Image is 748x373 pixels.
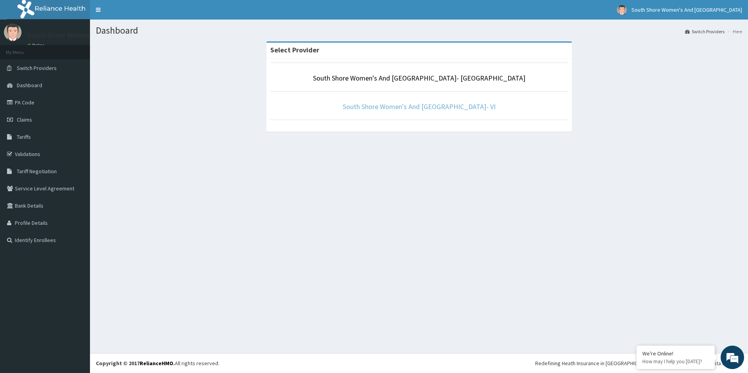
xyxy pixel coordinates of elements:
footer: All rights reserved. [90,353,748,373]
a: Switch Providers [685,28,725,35]
strong: Copyright © 2017 . [96,360,175,367]
a: Online [27,43,46,48]
span: Tariffs [17,133,31,140]
img: User Image [617,5,627,15]
p: South Shore Women's And [GEOGRAPHIC_DATA] [27,32,174,39]
div: We're Online! [642,350,709,357]
p: How may I help you today? [642,358,709,365]
span: Switch Providers [17,65,57,72]
strong: Select Provider [270,45,319,54]
li: Here [725,28,742,35]
span: Dashboard [17,82,42,89]
a: South Shore Women's And [GEOGRAPHIC_DATA]- VI [343,102,496,111]
a: South Shore Women's And [GEOGRAPHIC_DATA]- [GEOGRAPHIC_DATA] [313,74,525,82]
h1: Dashboard [96,25,742,36]
div: Redefining Heath Insurance in [GEOGRAPHIC_DATA] using Telemedicine and Data Science! [535,359,742,367]
span: South Shore Women's And [GEOGRAPHIC_DATA] [631,6,742,13]
a: RelianceHMO [140,360,173,367]
img: User Image [4,23,22,41]
span: Claims [17,116,32,123]
span: Tariff Negotiation [17,168,57,175]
